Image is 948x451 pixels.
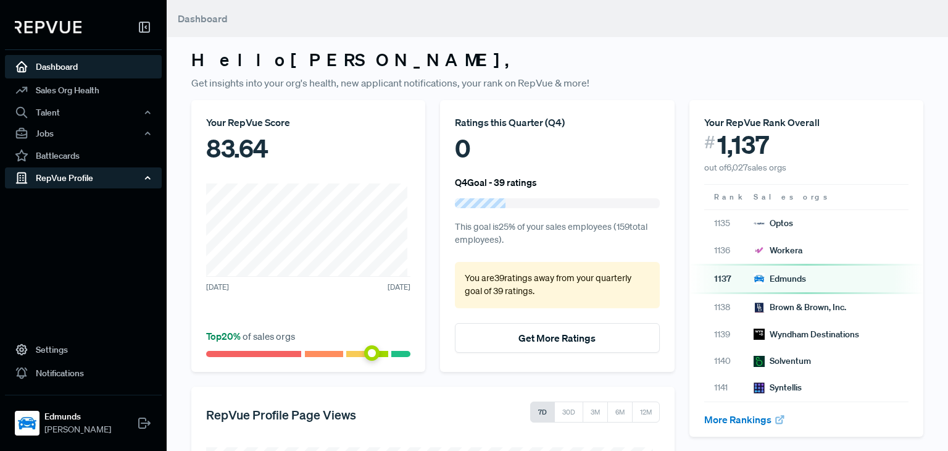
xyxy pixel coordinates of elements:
button: Talent [5,102,162,123]
a: Sales Org Health [5,78,162,102]
span: of sales orgs [206,330,295,342]
button: 30D [554,402,583,423]
div: 83.64 [206,130,410,167]
span: 1139 [714,328,744,341]
span: [PERSON_NAME] [44,423,111,436]
span: 1137 [714,272,744,285]
img: Solventum [754,356,765,367]
a: Battlecards [5,144,162,167]
div: Workera [754,244,802,257]
button: 3M [583,402,608,423]
img: Optos [754,218,765,229]
div: Optos [754,217,793,230]
div: Ratings this Quarter ( Q4 ) [455,115,659,130]
div: Solventum [754,355,811,368]
span: 1141 [714,381,744,394]
a: Notifications [5,361,162,385]
span: Top 20 % [206,330,243,342]
div: Edmunds [754,272,806,285]
span: # [704,130,715,155]
h3: Hello [PERSON_NAME] , [191,49,923,70]
div: Wyndham Destinations [754,328,859,341]
span: 1140 [714,355,744,368]
a: Dashboard [5,55,162,78]
div: Syntellis [754,381,802,394]
img: Brown & Brown, Inc. [754,302,765,313]
img: RepVue [15,21,81,33]
button: RepVue Profile [5,167,162,188]
strong: Edmunds [44,410,111,423]
span: [DATE] [206,282,229,293]
button: Get More Ratings [455,323,659,353]
button: 7D [530,402,555,423]
span: Rank [714,192,744,203]
span: Your RepVue Rank Overall [704,116,820,129]
span: 1138 [714,301,744,314]
a: Settings [5,338,162,361]
img: Edmunds [754,273,765,284]
button: 6M [607,402,633,423]
span: 1,137 [717,130,769,159]
button: Jobs [5,123,162,144]
div: Brown & Brown, Inc. [754,301,846,314]
a: More Rankings [704,413,786,426]
p: This goal is 25 % of your sales employees ( 159 total employees). [455,221,659,247]
span: out of 6,027 sales orgs [704,162,786,173]
h6: Q4 Goal - 39 ratings [455,177,537,188]
span: [DATE] [388,282,410,293]
button: 12M [632,402,660,423]
div: 0 [455,130,659,167]
p: Get insights into your org's health, new applicant notifications, your rank on RepVue & more! [191,75,923,90]
span: 1135 [714,217,744,230]
p: You are 39 ratings away from your quarterly goal of 39 ratings . [465,272,649,298]
div: Your RepVue Score [206,115,410,130]
span: 1136 [714,244,744,257]
img: Wyndham Destinations [754,329,765,340]
span: Sales orgs [754,192,829,203]
img: Edmunds [17,413,37,433]
span: Dashboard [178,12,228,25]
a: EdmundsEdmunds[PERSON_NAME] [5,395,162,441]
img: Workera [754,245,765,256]
h5: RepVue Profile Page Views [206,407,356,422]
img: Syntellis [754,382,765,394]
